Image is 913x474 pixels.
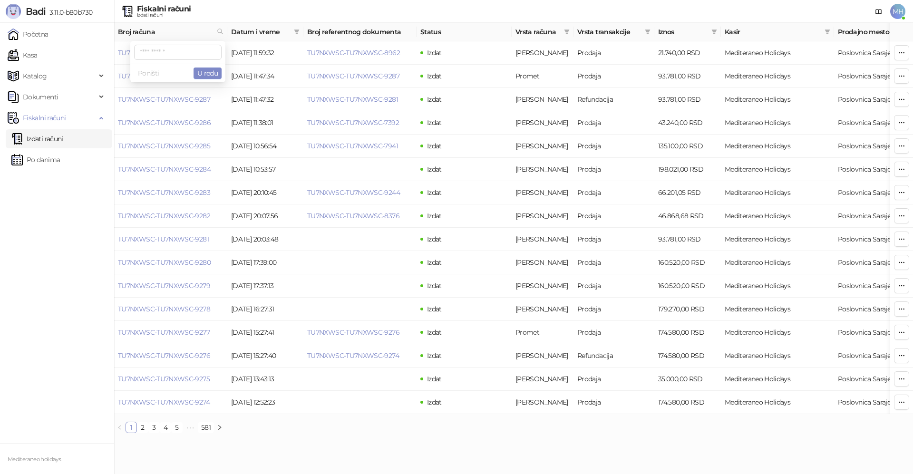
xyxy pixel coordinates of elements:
[573,298,654,321] td: Prodaja
[114,298,227,321] td: TU7NXWSC-TU7NXWSC-9278
[11,150,60,169] a: Po danima
[654,135,721,158] td: 135.100,00 RSD
[118,188,210,197] a: TU7NXWSC-TU7NXWSC-9283
[721,298,834,321] td: Mediteraneo Holidays
[573,321,654,344] td: Prodaja
[227,204,303,228] td: [DATE] 20:07:56
[654,204,721,228] td: 46.868,68 RSD
[214,422,225,433] li: Sledeća strana
[227,251,303,274] td: [DATE] 17:39:00
[8,25,49,44] a: Početna
[118,281,210,290] a: TU7NXWSC-TU7NXWSC-9279
[654,228,721,251] td: 93.781,00 RSD
[227,344,303,368] td: [DATE] 15:27:40
[721,111,834,135] td: Mediteraneo Holidays
[512,228,573,251] td: Avans
[721,228,834,251] td: Mediteraneo Holidays
[118,212,210,220] a: TU7NXWSC-TU7NXWSC-9282
[512,23,573,41] th: Vrsta računa
[512,65,573,88] td: Promet
[427,212,442,220] span: Izdat
[654,298,721,321] td: 179.270,00 RSD
[512,158,573,181] td: Avans
[512,368,573,391] td: Avans
[573,135,654,158] td: Prodaja
[512,135,573,158] td: Avans
[198,422,214,433] li: 581
[303,23,417,41] th: Broj referentnog dokumenta
[114,23,227,41] th: Broj računa
[118,351,210,360] a: TU7NXWSC-TU7NXWSC-9276
[427,95,442,104] span: Izdat
[227,321,303,344] td: [DATE] 15:27:41
[11,129,63,148] a: Izdati računi
[198,422,214,433] a: 581
[654,344,721,368] td: 174.580,00 RSD
[118,48,211,57] a: TU7NXWSC-TU7NXWSC-9289
[573,228,654,251] td: Prodaja
[307,118,399,127] a: TU7NXWSC-TU7NXWSC-7392
[512,251,573,274] td: Avans
[654,274,721,298] td: 160.520,00 RSD
[114,321,227,344] td: TU7NXWSC-TU7NXWSC-9277
[709,25,719,39] span: filter
[231,27,290,37] span: Datum i vreme
[721,41,834,65] td: Mediteraneo Holidays
[562,25,572,39] span: filter
[654,368,721,391] td: 35.000,00 RSD
[307,95,398,104] a: TU7NXWSC-TU7NXWSC-9281
[118,118,211,127] a: TU7NXWSC-TU7NXWSC-9286
[137,422,148,433] a: 2
[117,425,123,430] span: left
[227,88,303,111] td: [DATE] 11:47:32
[721,88,834,111] td: Mediteraneo Holidays
[307,188,400,197] a: TU7NXWSC-TU7NXWSC-9244
[8,46,37,65] a: Kasa
[46,8,92,17] span: 3.11.0-b80b730
[114,422,126,433] li: Prethodna strana
[573,181,654,204] td: Prodaja
[645,29,651,35] span: filter
[721,391,834,414] td: Mediteraneo Holidays
[118,258,211,267] a: TU7NXWSC-TU7NXWSC-9280
[160,422,171,433] li: 4
[427,351,442,360] span: Izdat
[114,391,227,414] td: TU7NXWSC-TU7NXWSC-9274
[427,142,442,150] span: Izdat
[721,65,834,88] td: Mediteraneo Holidays
[294,29,300,35] span: filter
[114,422,126,433] button: left
[227,274,303,298] td: [DATE] 17:37:13
[126,422,136,433] a: 1
[417,23,512,41] th: Status
[118,72,211,80] a: TU7NXWSC-TU7NXWSC-9288
[573,251,654,274] td: Prodaja
[427,48,442,57] span: Izdat
[114,228,227,251] td: TU7NXWSC-TU7NXWSC-9281
[654,65,721,88] td: 93.781,00 RSD
[654,88,721,111] td: 93.781,00 RSD
[227,298,303,321] td: [DATE] 16:27:31
[512,298,573,321] td: Avans
[427,398,442,406] span: Izdat
[23,108,66,127] span: Fiskalni računi
[427,328,442,337] span: Izdat
[227,135,303,158] td: [DATE] 10:56:54
[134,68,163,79] button: Poništi
[721,274,834,298] td: Mediteraneo Holidays
[512,41,573,65] td: Avans
[654,41,721,65] td: 21.740,00 RSD
[721,368,834,391] td: Mediteraneo Holidays
[292,25,301,39] span: filter
[654,111,721,135] td: 43.240,00 RSD
[427,165,442,174] span: Izdat
[871,4,886,19] a: Dokumentacija
[307,351,399,360] a: TU7NXWSC-TU7NXWSC-9274
[118,328,210,337] a: TU7NXWSC-TU7NXWSC-9277
[825,29,830,35] span: filter
[721,344,834,368] td: Mediteraneo Holidays
[118,27,213,37] span: Broj računa
[721,204,834,228] td: Mediteraneo Holidays
[515,27,560,37] span: Vrsta računa
[573,344,654,368] td: Refundacija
